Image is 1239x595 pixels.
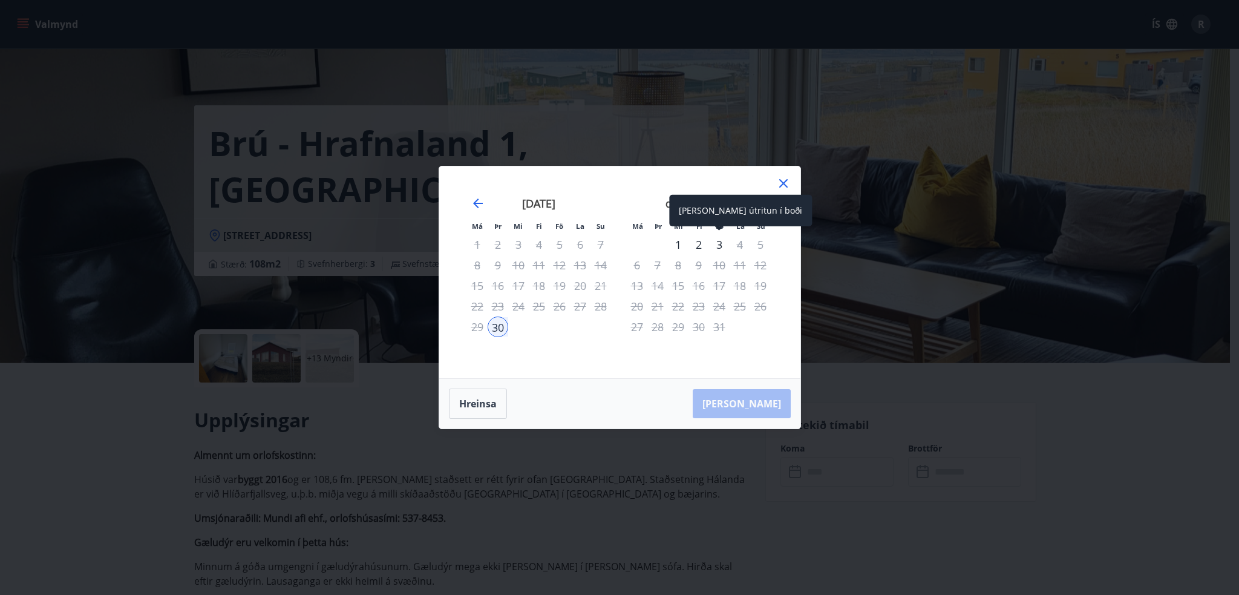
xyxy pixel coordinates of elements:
div: Aðeins útritun í boði [668,255,688,275]
td: Not available. þriðjudagur, 21. október 2025 [647,296,668,317]
td: Not available. fimmtudagur, 23. október 2025 [688,296,709,317]
td: Not available. fimmtudagur, 25. september 2025 [529,296,549,317]
div: [PERSON_NAME] útritun í boði [669,195,812,226]
td: Not available. miðvikudagur, 17. september 2025 [508,275,529,296]
td: Not available. föstudagur, 5. september 2025 [549,234,570,255]
td: Not available. miðvikudagur, 24. september 2025 [508,296,529,317]
td: Not available. laugardagur, 18. október 2025 [730,275,750,296]
td: Not available. miðvikudagur, 3. september 2025 [508,234,529,255]
td: Not available. sunnudagur, 7. september 2025 [590,234,611,255]
div: Aðeins útritun í boði [549,255,570,275]
small: Má [632,222,643,231]
td: Not available. mánudagur, 8. september 2025 [467,255,488,275]
td: Not available. föstudagur, 19. september 2025 [549,275,570,296]
td: Not available. mánudagur, 1. september 2025 [467,234,488,255]
small: Fi [536,222,542,231]
small: Mi [514,222,523,231]
strong: október 2025 [665,196,732,211]
td: Not available. fimmtudagur, 9. október 2025 [688,255,709,275]
td: Not available. sunnudagur, 14. september 2025 [590,255,611,275]
small: La [576,222,584,231]
small: Þr [655,222,662,231]
td: Not available. fimmtudagur, 18. september 2025 [529,275,549,296]
td: Not available. laugardagur, 27. september 2025 [570,296,590,317]
td: Not available. mánudagur, 20. október 2025 [627,296,647,317]
td: Not available. þriðjudagur, 16. september 2025 [488,275,508,296]
td: Not available. mánudagur, 6. október 2025 [627,255,647,275]
td: Choose föstudagur, 3. október 2025 as your check-out date. It’s available. [709,234,730,255]
td: Not available. mánudagur, 27. október 2025 [627,317,647,337]
small: Su [597,222,605,231]
td: Not available. þriðjudagur, 2. september 2025 [488,234,508,255]
div: Aðeins útritun í boði [488,296,508,317]
td: Not available. föstudagur, 31. október 2025 [709,317,730,337]
td: Not available. föstudagur, 12. september 2025 [549,255,570,275]
td: Not available. þriðjudagur, 23. september 2025 [488,296,508,317]
td: Not available. mánudagur, 29. september 2025 [467,317,488,337]
td: Not available. föstudagur, 17. október 2025 [709,275,730,296]
td: Not available. laugardagur, 20. september 2025 [570,275,590,296]
td: Not available. laugardagur, 25. október 2025 [730,296,750,317]
td: Not available. sunnudagur, 28. september 2025 [590,296,611,317]
td: Selected as start date. þriðjudagur, 30. september 2025 [488,317,508,337]
td: Choose miðvikudagur, 1. október 2025 as your check-out date. It’s available. [668,234,688,255]
td: Not available. miðvikudagur, 8. október 2025 [668,255,688,275]
td: Not available. sunnudagur, 19. október 2025 [750,275,771,296]
td: Not available. mánudagur, 15. september 2025 [467,275,488,296]
td: Not available. sunnudagur, 5. október 2025 [750,234,771,255]
td: Not available. sunnudagur, 26. október 2025 [750,296,771,317]
td: Not available. laugardagur, 11. október 2025 [730,255,750,275]
div: 1 [668,234,688,255]
td: Not available. fimmtudagur, 16. október 2025 [688,275,709,296]
td: Not available. föstudagur, 24. október 2025 [709,296,730,317]
strong: [DATE] [522,196,555,211]
td: Not available. þriðjudagur, 7. október 2025 [647,255,668,275]
div: Aðeins útritun í boði [508,234,529,255]
td: Not available. miðvikudagur, 10. september 2025 [508,255,529,275]
td: Not available. miðvikudagur, 22. október 2025 [668,296,688,317]
small: Fö [555,222,563,231]
button: Hreinsa [449,389,507,419]
td: Not available. þriðjudagur, 28. október 2025 [647,317,668,337]
td: Not available. föstudagur, 10. október 2025 [709,255,730,275]
td: Not available. laugardagur, 13. september 2025 [570,255,590,275]
td: Not available. fimmtudagur, 4. september 2025 [529,234,549,255]
td: Not available. mánudagur, 13. október 2025 [627,275,647,296]
div: Aðeins útritun í boði [627,317,647,337]
td: Not available. miðvikudagur, 29. október 2025 [668,317,688,337]
div: 2 [688,234,709,255]
td: Not available. laugardagur, 4. október 2025 [730,234,750,255]
div: 30 [488,317,508,337]
td: Not available. fimmtudagur, 30. október 2025 [688,317,709,337]
td: Not available. sunnudagur, 21. september 2025 [590,275,611,296]
div: Calendar [454,181,786,364]
td: Not available. laugardagur, 6. september 2025 [570,234,590,255]
div: Move backward to switch to the previous month. [471,196,485,211]
div: Aðeins útritun í boði [709,317,730,337]
td: Not available. sunnudagur, 12. október 2025 [750,255,771,275]
td: Not available. miðvikudagur, 15. október 2025 [668,275,688,296]
small: Má [472,222,483,231]
td: Choose fimmtudagur, 2. október 2025 as your check-out date. It’s available. [688,234,709,255]
td: Not available. mánudagur, 22. september 2025 [467,296,488,317]
div: Aðeins útritun í boði [709,234,730,255]
td: Not available. þriðjudagur, 9. september 2025 [488,255,508,275]
td: Not available. föstudagur, 26. september 2025 [549,296,570,317]
small: Þr [494,222,502,231]
td: Not available. fimmtudagur, 11. september 2025 [529,255,549,275]
td: Not available. þriðjudagur, 14. október 2025 [647,275,668,296]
